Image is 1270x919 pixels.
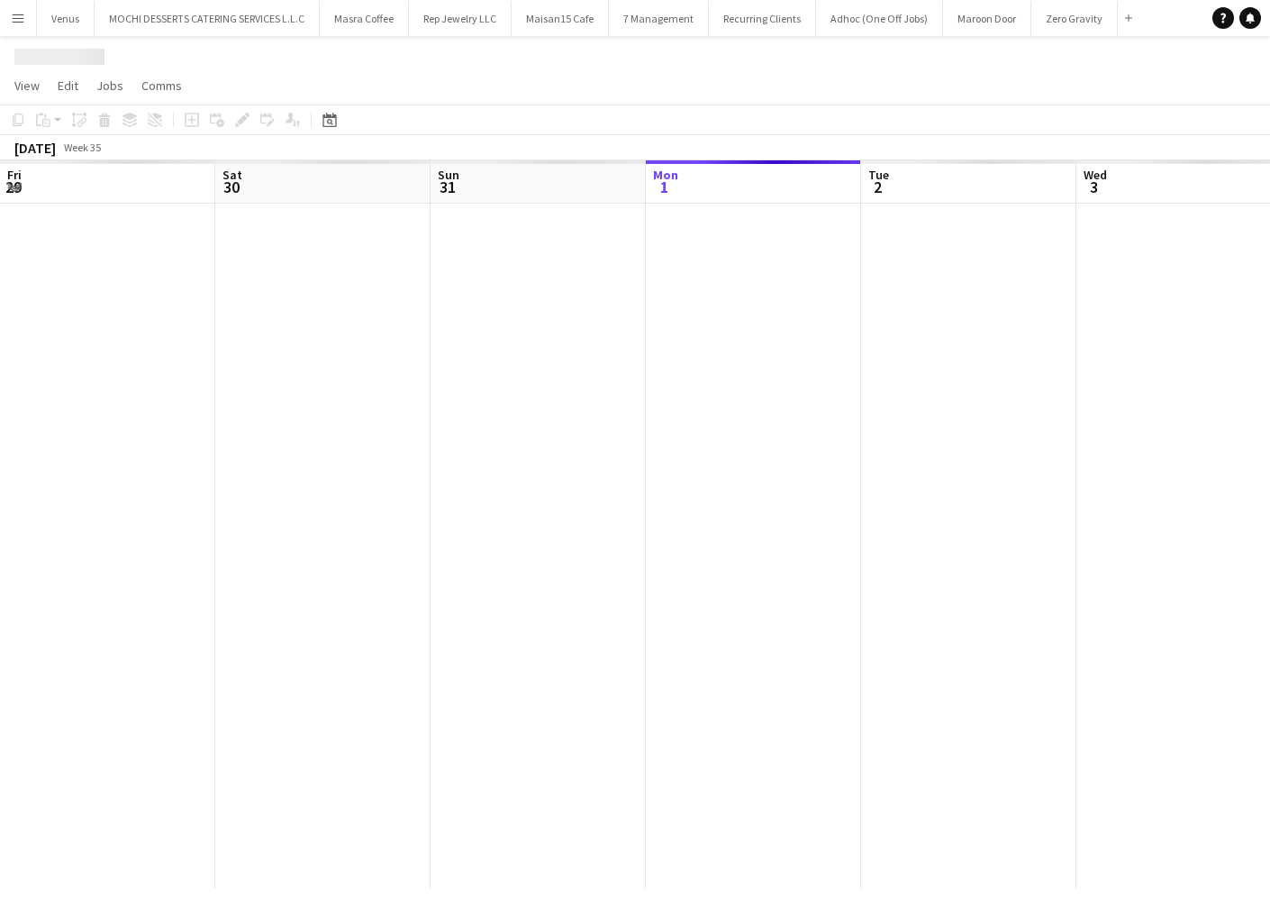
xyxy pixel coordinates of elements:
[1081,177,1107,197] span: 3
[512,1,609,36] button: Maisan15 Cafe
[50,74,86,97] a: Edit
[438,167,459,183] span: Sun
[14,139,56,157] div: [DATE]
[868,167,889,183] span: Tue
[89,74,131,97] a: Jobs
[320,1,409,36] button: Masra Coffee
[7,167,22,183] span: Fri
[220,177,242,197] span: 30
[96,77,123,94] span: Jobs
[709,1,816,36] button: Recurring Clients
[134,74,189,97] a: Comms
[650,177,678,197] span: 1
[1084,167,1107,183] span: Wed
[37,1,95,36] button: Venus
[866,177,889,197] span: 2
[7,74,47,97] a: View
[95,1,320,36] button: MOCHI DESSERTS CATERING SERVICES L.L.C
[5,177,22,197] span: 29
[943,1,1031,36] button: Maroon Door
[141,77,182,94] span: Comms
[222,167,242,183] span: Sat
[58,77,78,94] span: Edit
[653,167,678,183] span: Mon
[59,141,104,154] span: Week 35
[14,77,40,94] span: View
[435,177,459,197] span: 31
[1031,1,1118,36] button: Zero Gravity
[609,1,709,36] button: 7 Management
[409,1,512,36] button: Rep Jewelry LLC
[816,1,943,36] button: Adhoc (One Off Jobs)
